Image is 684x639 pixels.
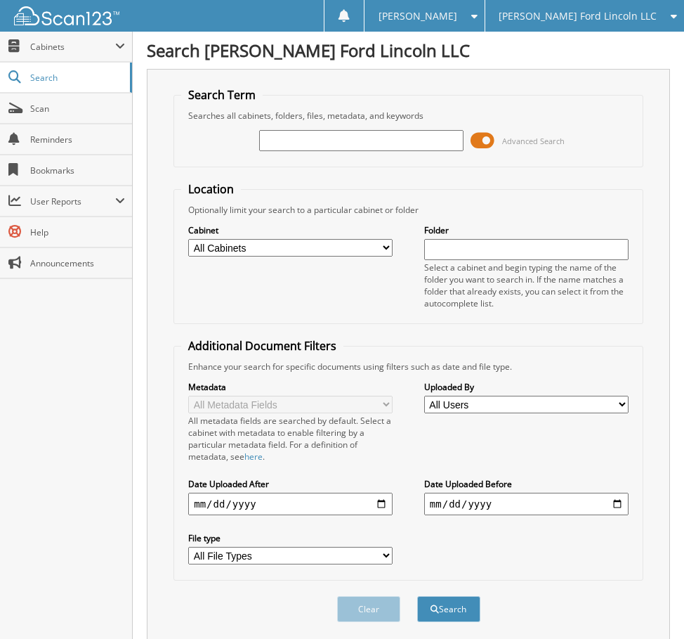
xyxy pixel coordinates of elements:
[181,338,343,354] legend: Additional Document Filters
[30,134,125,146] span: Reminders
[614,572,684,639] iframe: Chat Widget
[181,87,263,103] legend: Search Term
[188,532,393,544] label: File type
[424,478,629,490] label: Date Uploaded Before
[181,110,636,122] div: Searches all cabinets, folders, files, metadata, and keywords
[424,493,629,515] input: end
[424,381,629,393] label: Uploaded By
[337,596,400,622] button: Clear
[188,415,393,463] div: All metadata fields are searched by default. Select a cabinet with metadata to enable filtering b...
[147,39,670,62] h1: Search [PERSON_NAME] Ford Lincoln LLC
[379,12,457,20] span: [PERSON_NAME]
[30,226,125,238] span: Help
[30,164,125,176] span: Bookmarks
[417,596,480,622] button: Search
[502,136,565,146] span: Advanced Search
[30,72,123,84] span: Search
[14,6,119,25] img: scan123-logo-white.svg
[424,262,629,309] div: Select a cabinet and begin typing the name of the folder you want to search in. If the name match...
[30,257,125,269] span: Announcements
[244,451,263,463] a: here
[188,478,393,490] label: Date Uploaded After
[181,181,241,197] legend: Location
[30,195,115,207] span: User Reports
[181,204,636,216] div: Optionally limit your search to a particular cabinet or folder
[181,361,636,373] div: Enhance your search for specific documents using filters such as date and file type.
[30,103,125,115] span: Scan
[188,381,393,393] label: Metadata
[30,41,115,53] span: Cabinets
[188,493,393,515] input: start
[424,224,629,236] label: Folder
[499,12,657,20] span: [PERSON_NAME] Ford Lincoln LLC
[188,224,393,236] label: Cabinet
